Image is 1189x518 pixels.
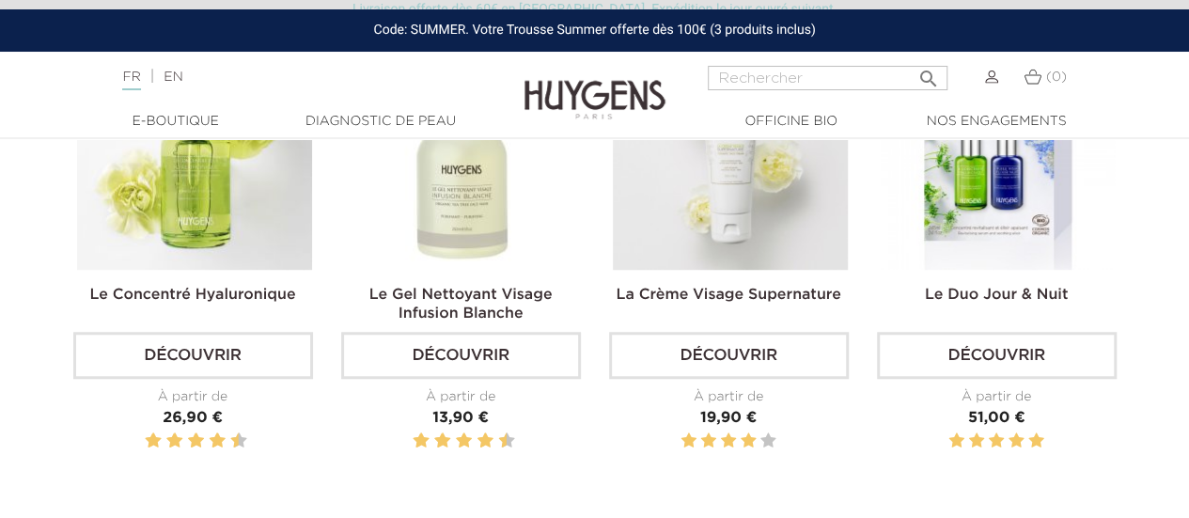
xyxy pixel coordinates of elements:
label: 4 [438,430,447,453]
a: La Crème Visage Supernature [616,288,840,303]
a: Le Duo Jour & Nuit [925,288,1068,303]
label: 1 [409,430,412,453]
label: 5 [184,430,187,453]
span: 51,00 € [968,411,1025,426]
a: Nos engagements [902,112,1090,132]
label: 3 [721,430,736,453]
input: Rechercher [708,66,947,90]
a: E-Boutique [82,112,270,132]
label: 4 [741,430,756,453]
label: 10 [234,430,243,453]
label: 2 [149,430,158,453]
div: À partir de [73,387,313,407]
label: 1 [949,430,964,453]
label: 9 [227,430,230,453]
a: FR [122,71,140,90]
a: Découvrir [73,332,313,379]
span: 13,90 € [432,411,489,426]
label: 2 [969,430,984,453]
img: Le Concentré Hyaluronique [77,35,312,270]
a: Découvrir [877,332,1117,379]
label: 4 [170,430,180,453]
label: 1 [141,430,144,453]
label: 2 [701,430,716,453]
a: Officine Bio [697,112,885,132]
a: Diagnostic de peau [287,112,475,132]
span: 26,90 € [163,411,223,426]
label: 5 [760,430,775,453]
label: 6 [192,430,201,453]
label: 8 [212,430,222,453]
label: 5 [1028,430,1043,453]
a: Le Gel Nettoyant Visage Infusion Blanche [369,288,553,322]
label: 5 [452,430,455,453]
a: Le Concentré Hyaluronique [90,288,296,303]
div: À partir de [877,387,1117,407]
div: À partir de [609,387,849,407]
i:  [917,62,940,85]
img: Huygens [524,50,665,122]
button:  [912,60,946,86]
label: 3 [989,430,1004,453]
label: 1 [681,430,696,453]
span: 19,90 € [700,411,757,426]
a: Découvrir [341,332,581,379]
label: 9 [495,430,498,453]
span: (0) [1046,71,1067,84]
label: 4 [1009,430,1024,453]
label: 3 [163,430,165,453]
label: 3 [430,430,433,453]
div: | [113,66,481,88]
a: Découvrir [609,332,849,379]
img: La Crème Visage Supernature [613,35,848,270]
label: 8 [480,430,490,453]
a: EN [164,71,182,84]
label: 2 [416,430,426,453]
div: À partir de [341,387,581,407]
label: 7 [206,430,209,453]
img: Le Gel Nettoyant Visage Infusion Blanche 250ml [345,35,580,270]
label: 7 [474,430,477,453]
img: Le Duo Jour & Nuit [881,35,1116,270]
label: 6 [460,430,469,453]
label: 10 [502,430,511,453]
